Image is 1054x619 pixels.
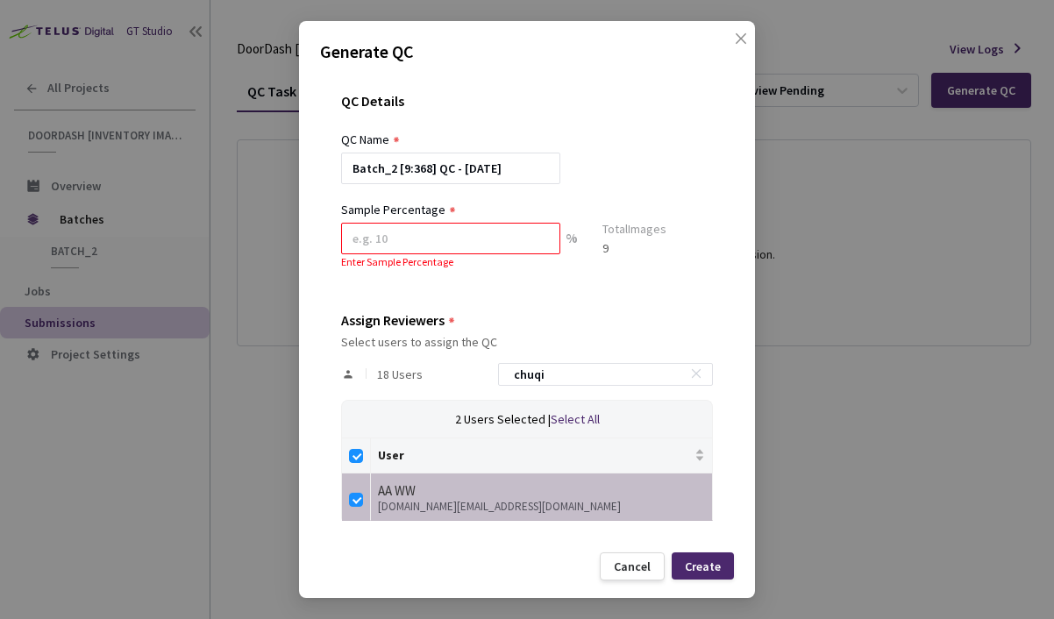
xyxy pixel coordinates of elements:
[602,238,666,258] div: 9
[378,501,705,513] div: [DOMAIN_NAME][EMAIL_ADDRESS][DOMAIN_NAME]
[614,559,651,573] div: Cancel
[320,39,734,65] p: Generate QC
[341,93,713,130] div: QC Details
[341,200,445,219] div: Sample Percentage
[716,32,744,60] button: Close
[378,448,691,462] span: User
[685,559,721,573] div: Create
[341,223,560,254] input: e.g. 10
[455,411,551,427] span: 2 Users Selected |
[341,335,713,349] div: Select users to assign the QC
[341,254,560,270] div: Enter Sample Percentage
[371,438,713,473] th: User
[560,223,583,270] div: %
[551,411,600,427] span: Select All
[377,367,423,381] span: 18 Users
[734,32,748,81] span: close
[341,130,389,149] div: QC Name
[602,219,666,238] div: Total Images
[503,364,690,385] input: Search
[378,480,705,502] div: AA WW
[341,312,445,328] div: Assign Reviewers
